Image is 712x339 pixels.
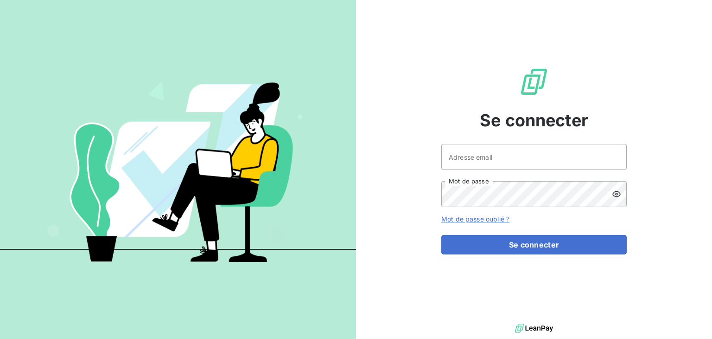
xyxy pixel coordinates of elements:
[441,144,627,170] input: placeholder
[519,67,549,97] img: Logo LeanPay
[480,108,588,133] span: Se connecter
[441,235,627,254] button: Se connecter
[441,215,509,223] a: Mot de passe oublié ?
[515,321,553,335] img: logo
